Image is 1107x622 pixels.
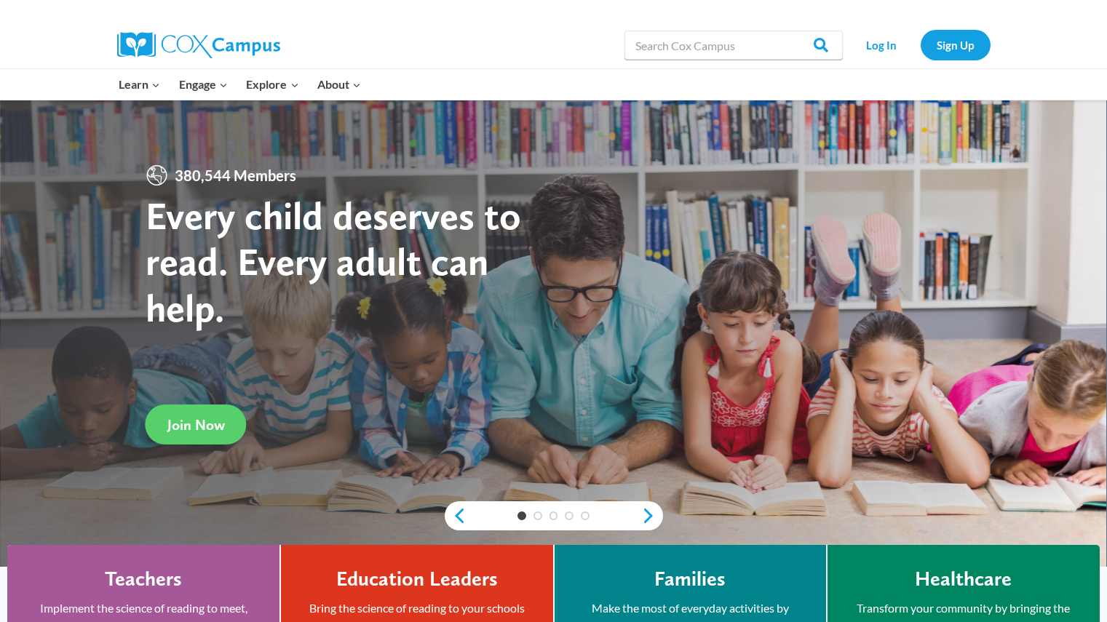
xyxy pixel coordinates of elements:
nav: Primary Navigation [110,69,370,100]
div: content slider buttons [445,501,663,530]
a: Log In [850,30,913,60]
a: previous [445,507,467,525]
span: Explore [246,75,298,94]
a: next [641,507,663,525]
a: 4 [565,511,574,520]
a: 3 [549,511,558,520]
h4: Teachers [105,567,182,591]
a: 1 [517,511,526,520]
h4: Education Leaders [336,567,498,591]
span: About [317,75,361,94]
strong: Every child deserves to read. Every adult can help. [146,192,521,331]
input: Search Cox Campus [624,31,843,60]
nav: Secondary Navigation [850,30,991,60]
a: Join Now [146,404,247,444]
h4: Healthcare [915,567,1012,591]
span: Engage [179,75,228,94]
a: 2 [533,511,542,520]
span: Join Now [167,416,225,434]
a: 5 [581,511,590,520]
a: Sign Up [921,30,991,60]
span: 380,544 Members [169,164,302,187]
img: Cox Campus [117,32,280,58]
h4: Families [654,567,726,591]
span: Learn [119,75,160,94]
